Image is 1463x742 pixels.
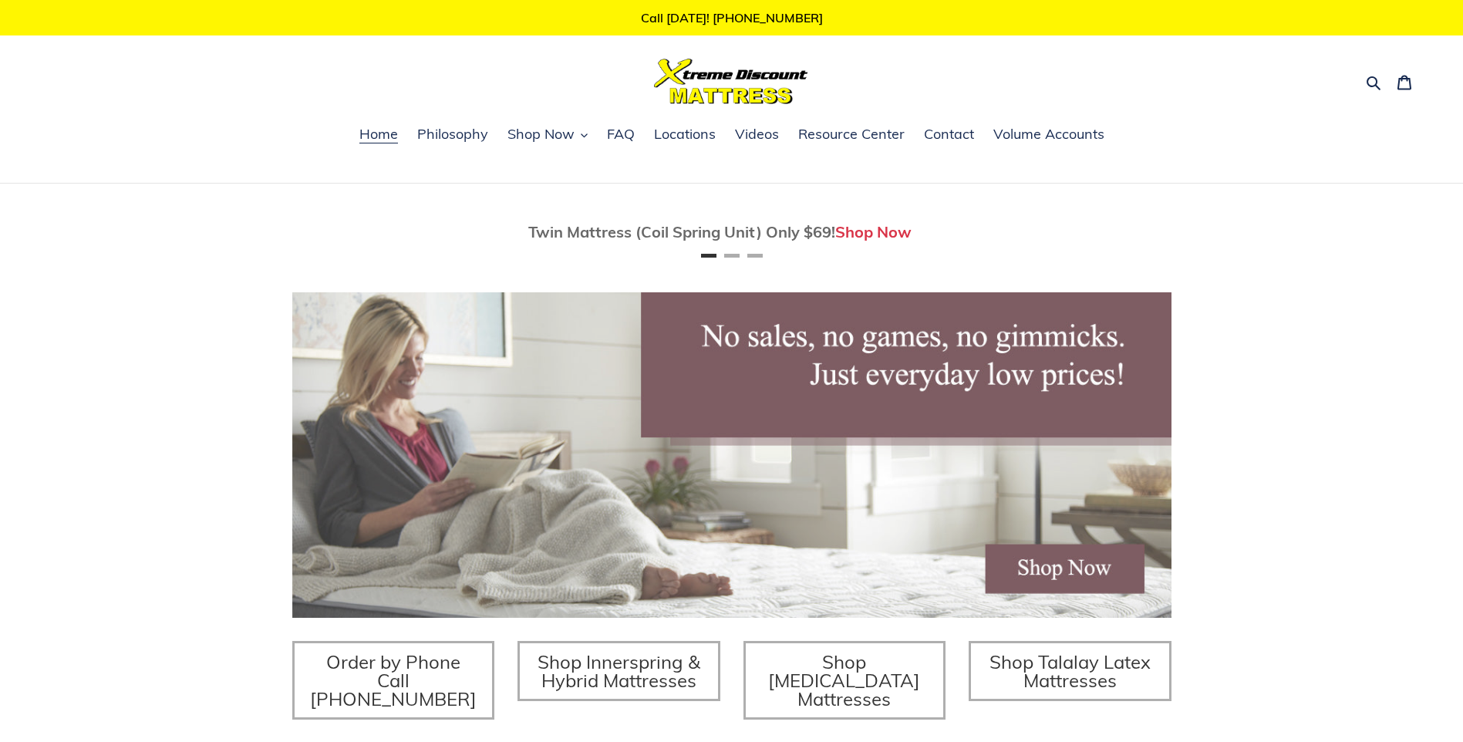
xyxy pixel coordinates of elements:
a: Shop Innerspring & Hybrid Mattresses [517,641,720,701]
a: Shop Now [835,222,912,241]
span: Shop Now [507,125,575,143]
a: Locations [646,123,723,147]
img: herobannermay2022-1652879215306_1200x.jpg [292,292,1171,618]
a: Philosophy [410,123,496,147]
a: Home [352,123,406,147]
span: Shop Innerspring & Hybrid Mattresses [538,650,700,692]
button: Page 2 [724,254,740,258]
button: Page 1 [701,254,716,258]
span: Philosophy [417,125,488,143]
span: Volume Accounts [993,125,1104,143]
span: Twin Mattress (Coil Spring Unit) Only $69! [528,222,835,241]
button: Page 3 [747,254,763,258]
span: Shop Talalay Latex Mattresses [989,650,1151,692]
span: Home [359,125,398,143]
a: Resource Center [790,123,912,147]
span: Contact [924,125,974,143]
a: Shop Talalay Latex Mattresses [969,641,1171,701]
a: Volume Accounts [986,123,1112,147]
span: Order by Phone Call [PHONE_NUMBER] [310,650,477,710]
a: Contact [916,123,982,147]
a: Shop [MEDICAL_DATA] Mattresses [743,641,946,720]
a: Order by Phone Call [PHONE_NUMBER] [292,641,495,720]
span: Shop [MEDICAL_DATA] Mattresses [768,650,920,710]
span: Videos [735,125,779,143]
img: Xtreme Discount Mattress [654,59,808,104]
span: Locations [654,125,716,143]
span: FAQ [607,125,635,143]
a: FAQ [599,123,642,147]
button: Shop Now [500,123,595,147]
a: Videos [727,123,787,147]
span: Resource Center [798,125,905,143]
